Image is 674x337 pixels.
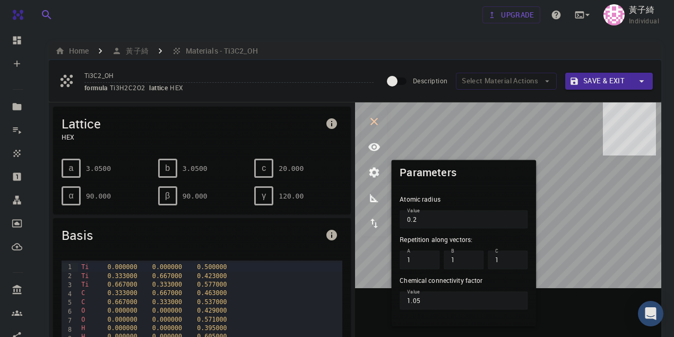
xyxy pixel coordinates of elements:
p: 黃子綺 [629,3,654,16]
span: b [165,163,170,173]
span: 0.333000 [152,281,182,288]
span: 0.333000 [152,298,182,306]
span: 0.000000 [107,307,137,314]
span: 0.423000 [197,272,227,280]
label: Value [407,288,420,295]
p: Atomic radius [400,194,528,204]
div: 3 [62,281,73,290]
span: Ti3H2C2O2 [110,83,150,92]
span: β [165,191,170,201]
div: 8 [62,325,73,334]
button: info [321,224,342,246]
span: 0.537000 [197,298,227,306]
span: 支援 [27,7,44,17]
div: 1 [62,263,73,272]
div: Open Intercom Messenger [638,301,663,326]
span: 0.667000 [107,298,137,306]
span: lattice [149,83,170,92]
span: 0.429000 [197,307,227,314]
div: 7 [62,316,73,325]
span: 0.395000 [197,324,227,332]
span: 0.463000 [197,289,227,297]
div: 4 [62,290,73,299]
pre: 3.0500 [86,159,111,178]
h6: 黃子綺 [122,45,148,57]
label: A [407,248,410,255]
button: Select Material Actions [456,73,557,90]
span: 0.000000 [107,316,137,323]
span: 0.577000 [197,281,227,288]
span: O [81,307,85,314]
span: 0.571000 [197,316,227,323]
span: Description [413,76,447,85]
pre: 3.0500 [183,159,208,178]
span: C [81,298,85,306]
span: H [81,324,85,332]
span: HEX [170,83,187,92]
span: 0.667000 [152,289,182,297]
span: 0.500000 [197,263,227,271]
span: 0.667000 [152,272,182,280]
span: a [69,163,74,173]
span: Ti [81,263,89,271]
span: c [262,163,266,173]
p: Repetition along vectors: [400,235,528,245]
pre: 90.000 [86,187,111,205]
label: B [451,248,454,255]
span: 0.000000 [152,316,182,323]
img: 黃子綺 [603,4,625,25]
div: 6 [62,307,73,316]
span: 0.667000 [107,281,137,288]
span: 0.000000 [152,307,182,314]
span: HEX [62,132,321,142]
span: C [81,289,85,297]
span: Lattice [62,115,321,132]
pre: 90.000 [183,187,208,205]
h6: Parameters [400,164,456,181]
div: 5 [62,298,73,307]
span: 0.000000 [107,324,137,332]
span: Individual [629,16,659,27]
button: info [321,113,342,134]
img: logo [8,10,23,20]
span: 0.000000 [107,263,137,271]
span: 0.333000 [107,289,137,297]
a: Upgrade [482,6,540,23]
nav: breadcrumb [53,45,260,57]
pre: 20.000 [279,159,304,178]
span: γ [262,191,266,201]
span: O [81,316,85,323]
h6: Materials - Ti3C2_OH [182,45,258,57]
span: α [68,191,73,201]
span: 0.000000 [152,324,182,332]
h6: Home [65,45,89,57]
label: C [495,248,498,255]
p: Chemical connectivity factor [400,275,528,285]
button: Save & Exit [565,73,630,90]
span: Ti [81,272,89,280]
span: Ti [81,281,89,288]
span: Basis [62,227,321,244]
span: 0.333000 [107,272,137,280]
div: 2 [62,272,73,281]
span: formula [84,83,110,92]
pre: 120.00 [279,187,304,205]
label: Value [407,207,420,214]
span: 0.000000 [152,263,182,271]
